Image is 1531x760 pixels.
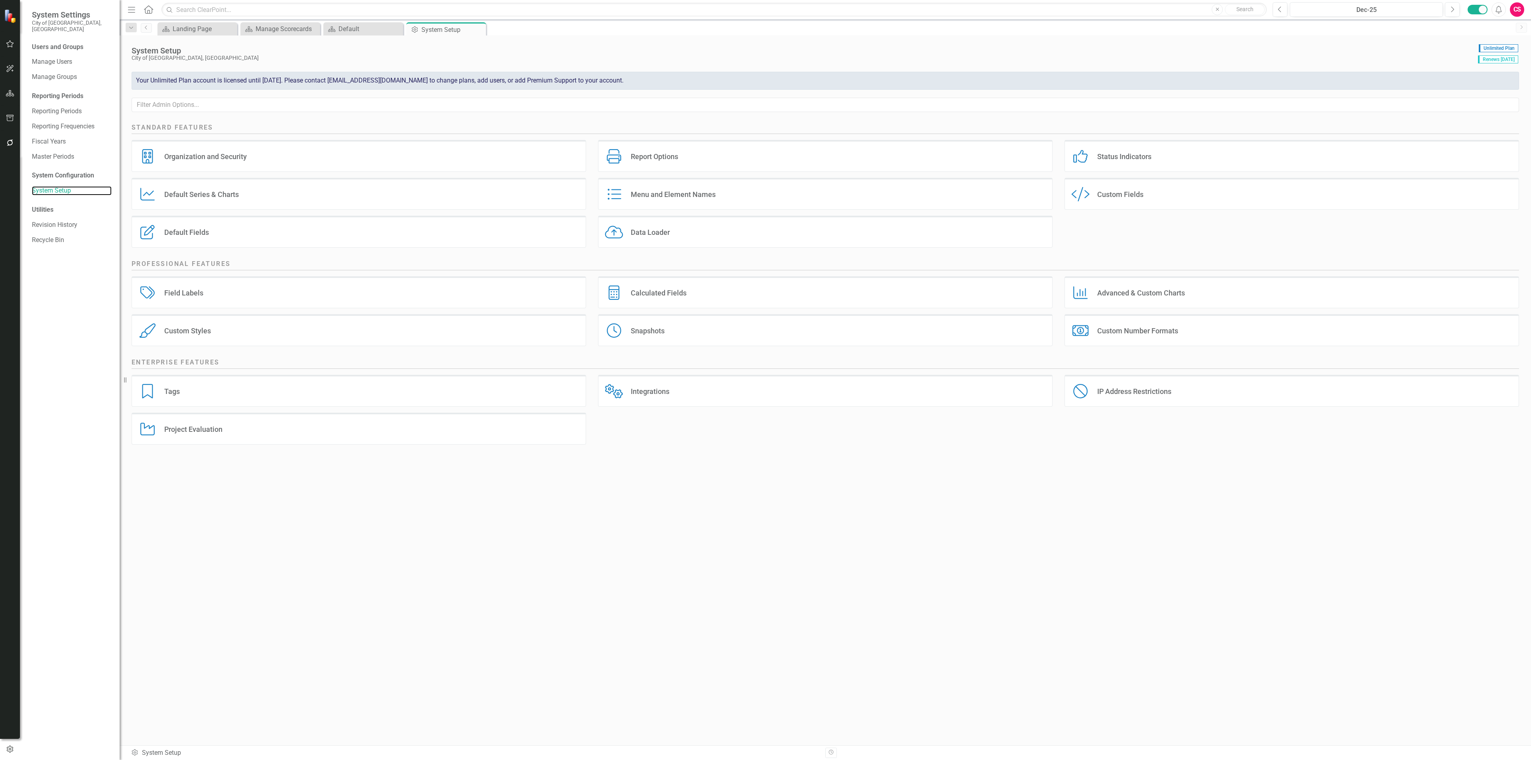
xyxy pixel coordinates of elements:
a: System Setup [32,186,112,195]
a: Revision History [32,221,112,230]
div: Your Unlimited Plan account is licensed until [DATE]. Please contact [EMAIL_ADDRESS][DOMAIN_NAME]... [132,72,1519,90]
div: System Configuration [32,171,112,180]
button: Search [1225,4,1265,15]
button: CS [1510,2,1524,17]
div: Tags [164,387,180,396]
div: Custom Styles [164,326,211,335]
div: Advanced & Custom Charts [1097,288,1185,297]
div: Manage Scorecards [256,24,318,34]
div: Landing Page [173,24,235,34]
a: Recycle Bin [32,236,112,245]
a: Manage Users [32,57,112,67]
span: System Settings [32,10,112,20]
div: Integrations [631,387,669,396]
div: Data Loader [631,228,670,237]
div: System Setup [421,25,484,35]
div: Menu and Element Names [631,190,716,199]
a: Master Periods [32,152,112,161]
div: Dec-25 [1293,5,1440,15]
a: Reporting Frequencies [32,122,112,131]
div: IP Address Restrictions [1097,387,1171,396]
div: Default Fields [164,228,209,237]
a: Manage Scorecards [242,24,318,34]
small: City of [GEOGRAPHIC_DATA], [GEOGRAPHIC_DATA] [32,20,112,33]
div: Project Evaluation [164,425,222,434]
span: Search [1236,6,1254,12]
div: System Setup [131,748,819,758]
div: System Setup [132,46,1474,55]
div: Status Indicators [1097,152,1151,161]
h2: Standard Features [132,123,1519,134]
div: Snapshots [631,326,665,335]
div: Report Options [631,152,678,161]
h2: Enterprise Features [132,358,1519,369]
div: Users and Groups [32,43,112,52]
div: Organization and Security [164,152,247,161]
a: Fiscal Years [32,137,112,146]
div: Default Series & Charts [164,190,239,199]
div: Default [338,24,401,34]
a: Reporting Periods [32,107,112,116]
button: Dec-25 [1290,2,1443,17]
span: Unlimited Plan [1479,44,1518,52]
img: ClearPoint Strategy [4,8,19,24]
div: Calculated Fields [631,288,687,297]
a: Default [325,24,401,34]
div: Custom Fields [1097,190,1143,199]
h2: Professional Features [132,260,1519,270]
div: Reporting Periods [32,92,112,101]
div: City of [GEOGRAPHIC_DATA], [GEOGRAPHIC_DATA] [132,55,1474,61]
input: Search ClearPoint... [161,3,1267,17]
div: Custom Number Formats [1097,326,1178,335]
span: Renews [DATE] [1478,55,1518,63]
input: Filter Admin Options... [132,98,1519,112]
div: Field Labels [164,288,203,297]
a: Landing Page [159,24,235,34]
a: Manage Groups [32,73,112,82]
div: Utilities [32,205,112,215]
